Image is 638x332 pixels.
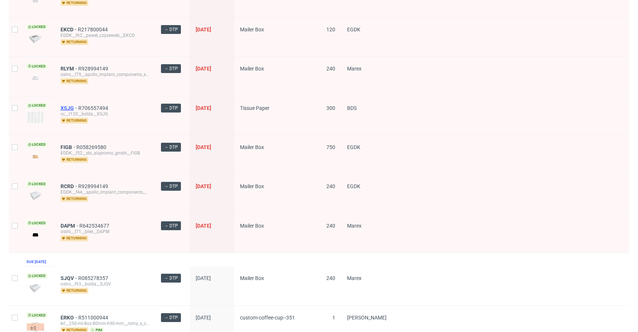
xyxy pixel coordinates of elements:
[27,181,47,187] span: Locked
[240,275,264,281] span: Mailer Box
[347,27,360,32] span: EGDK
[61,189,149,195] div: EGDK__f44__apollo_implant_components_spolka_z_ograniczona_odpowiedzialnoscia__RCRD
[27,283,44,293] img: data
[61,223,79,229] a: DAPM
[61,275,78,281] a: SJQV
[326,27,335,32] span: 120
[347,223,361,229] span: Marex
[61,196,88,202] span: returning
[61,118,88,124] span: returning
[27,191,44,201] img: version_two_editor_design
[27,152,44,162] img: version_two_editor_design
[196,275,211,281] span: [DATE]
[27,111,44,124] img: data
[326,183,335,189] span: 240
[326,66,335,72] span: 240
[240,315,295,321] span: custom-coffee-cup--351
[240,27,264,32] span: Mailer Box
[347,183,360,189] span: EGDK
[240,66,264,72] span: Mailer Box
[78,315,110,321] a: R511000944
[164,314,178,321] span: → DTP
[347,144,360,150] span: EGDK
[61,78,88,84] span: returning
[326,275,335,281] span: 240
[76,144,108,150] a: R058269580
[240,105,270,111] span: Tissue Paper
[27,142,47,148] span: Locked
[61,66,78,72] a: RLYM
[61,281,149,287] div: ostro__f93__bolda__SJQV
[61,105,78,111] a: XSJG
[164,144,178,151] span: → DTP
[61,72,149,77] div: ostro__f79__apollo_implant_components_spolka_z_ograniczona_odpowiedzialnoscia__RLYM
[164,26,178,33] span: → DTP
[61,111,149,117] div: cc__t120__bolda__XSJG
[27,259,46,265] div: Due [DATE]
[27,312,47,318] span: Locked
[27,273,47,279] span: Locked
[326,105,335,111] span: 300
[347,105,357,111] span: BDS
[27,34,44,44] img: data
[164,105,178,111] span: → DTP
[347,66,361,72] span: Marex
[27,103,47,108] span: Locked
[61,39,88,45] span: returning
[196,183,211,189] span: [DATE]
[61,183,78,189] a: RCRD
[61,150,149,156] div: EGDK__f52__sbi_alapromo_gmbh__FIGB
[347,275,361,281] span: Marex
[61,32,149,38] div: EGDK__f62__pawel_czyzewski__EKCD
[78,275,110,281] a: R085278357
[27,63,47,69] span: Locked
[164,65,178,72] span: → DTP
[164,222,178,229] span: → DTP
[78,66,110,72] a: R928994149
[61,288,88,294] span: returning
[79,223,111,229] a: R642534677
[326,144,335,150] span: 750
[27,230,44,240] img: version_two_editor_design
[27,73,44,83] img: version_two_editor_design
[164,183,178,190] span: → DTP
[78,27,109,32] a: R217800044
[61,27,78,32] a: EKCD
[78,105,110,111] a: R706557494
[27,24,47,30] span: Locked
[240,144,264,150] span: Mailer Box
[347,315,387,321] span: [PERSON_NAME]
[196,66,211,72] span: [DATE]
[332,315,335,321] span: 1
[61,235,88,241] span: returning
[61,229,149,235] div: ostro__f71__bilel__DAPM
[164,275,178,281] span: → DTP
[326,223,335,229] span: 240
[240,223,264,229] span: Mailer Box
[61,157,88,163] span: returning
[78,183,110,189] a: R928994149
[196,105,211,111] span: [DATE]
[61,315,78,321] a: ERKO
[61,144,76,150] a: FIGB
[27,220,47,226] span: Locked
[27,322,44,332] img: version_two_editor_design
[196,315,211,321] span: [DATE]
[61,321,149,326] div: krl__250-ml-8oz-80mm-h90-mm__romy_s_cafe__ERKO
[196,144,211,150] span: [DATE]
